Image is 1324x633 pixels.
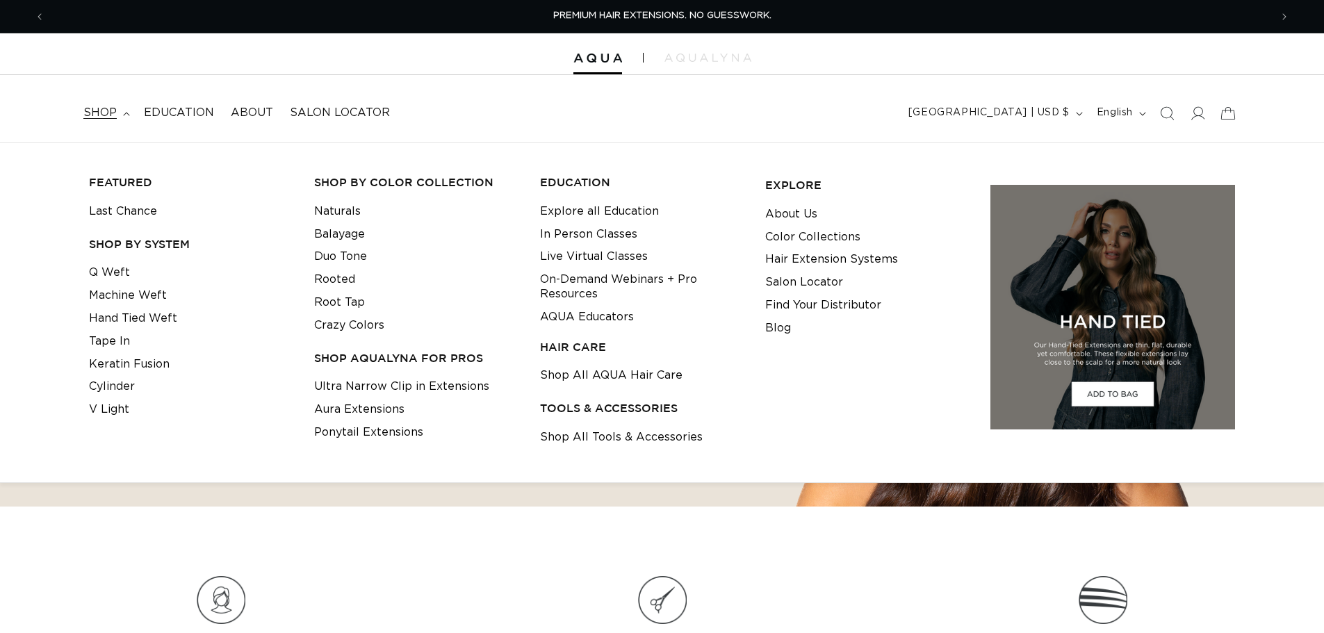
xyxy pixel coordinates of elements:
img: Aqua Hair Extensions [573,54,622,63]
a: Cylinder [89,375,135,398]
a: Q Weft [89,261,130,284]
span: English [1097,106,1133,120]
a: Find Your Distributor [765,294,881,317]
h3: TOOLS & ACCESSORIES [540,401,744,416]
span: About [231,106,273,120]
img: Icon_7.png [197,576,245,625]
span: [GEOGRAPHIC_DATA] | USD $ [908,106,1070,120]
a: Education [136,97,222,129]
img: Icon_9.png [1079,576,1127,625]
a: About Us [765,203,817,226]
span: shop [83,106,117,120]
h3: EXPLORE [765,178,969,192]
button: [GEOGRAPHIC_DATA] | USD $ [900,100,1088,126]
summary: Search [1152,98,1182,129]
a: Blog [765,317,791,340]
a: Crazy Colors [314,314,384,337]
a: Tape In [89,330,130,353]
a: Live Virtual Classes [540,245,648,268]
a: Salon Locator [281,97,398,129]
a: Duo Tone [314,245,367,268]
h3: Shop AquaLyna for Pros [314,351,518,365]
button: Previous announcement [24,3,55,30]
a: Balayage [314,223,365,246]
a: Machine Weft [89,284,167,307]
h3: EDUCATION [540,175,744,190]
a: In Person Classes [540,223,637,246]
button: English [1088,100,1152,126]
h3: HAIR CARE [540,340,744,354]
a: V Light [89,398,129,421]
img: aqualyna.com [664,54,751,62]
a: Hair Extension Systems [765,248,898,271]
a: On-Demand Webinars + Pro Resources [540,268,744,306]
a: Root Tap [314,291,365,314]
a: About [222,97,281,129]
a: Salon Locator [765,271,843,294]
a: Shop All Tools & Accessories [540,426,703,449]
button: Next announcement [1269,3,1300,30]
a: Ultra Narrow Clip in Extensions [314,375,489,398]
h3: FEATURED [89,175,293,190]
a: Rooted [314,268,355,291]
a: Naturals [314,200,361,223]
a: Ponytail Extensions [314,421,423,444]
a: Keratin Fusion [89,353,170,376]
h3: SHOP BY SYSTEM [89,237,293,252]
a: Explore all Education [540,200,659,223]
span: Salon Locator [290,106,390,120]
summary: shop [75,97,136,129]
img: Icon_8.png [638,576,687,625]
a: AQUA Educators [540,306,634,329]
a: Shop All AQUA Hair Care [540,364,683,387]
a: Hand Tied Weft [89,307,177,330]
a: Color Collections [765,226,860,249]
h3: Shop by Color Collection [314,175,518,190]
a: Last Chance [89,200,157,223]
a: Aura Extensions [314,398,404,421]
span: PREMIUM HAIR EXTENSIONS. NO GUESSWORK. [553,11,771,20]
span: Education [144,106,214,120]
